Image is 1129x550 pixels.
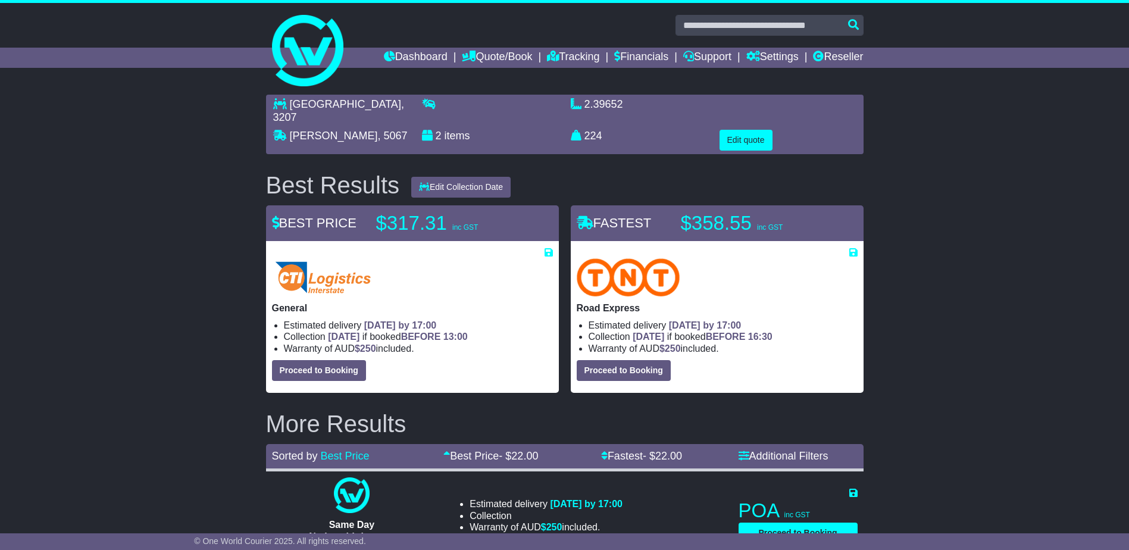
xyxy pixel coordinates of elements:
[748,332,773,342] span: 16:30
[360,343,376,354] span: 250
[550,499,623,509] span: [DATE] by 17:00
[194,536,366,546] span: © One World Courier 2025. All rights reserved.
[445,130,470,142] span: items
[328,332,359,342] span: [DATE]
[384,48,448,68] a: Dashboard
[720,130,773,151] button: Edit quote
[589,331,858,342] li: Collection
[683,48,731,68] a: Support
[436,130,442,142] span: 2
[511,450,538,462] span: 22.00
[401,332,441,342] span: BEFORE
[376,211,525,235] p: $317.31
[452,223,478,232] span: inc GST
[470,498,623,510] li: Estimated delivery
[443,450,538,462] a: Best Price- $22.00
[443,332,468,342] span: 13:00
[411,177,511,198] button: Edit Collection Date
[284,320,553,331] li: Estimated delivery
[584,130,602,142] span: 224
[739,499,858,523] p: POA
[633,332,772,342] span: if booked
[378,130,408,142] span: , 5067
[364,320,437,330] span: [DATE] by 17:00
[541,522,562,532] span: $
[547,48,599,68] a: Tracking
[273,98,404,123] span: , 3207
[355,343,376,354] span: $
[589,343,858,354] li: Warranty of AUD included.
[633,332,664,342] span: [DATE]
[328,332,467,342] span: if booked
[272,360,366,381] button: Proceed to Booking
[655,450,682,462] span: 22.00
[643,450,682,462] span: - $
[577,302,858,314] p: Road Express
[584,98,623,110] span: 2.39652
[665,343,681,354] span: 250
[272,302,553,314] p: General
[272,258,375,296] img: CTI Logistics - Interstate: General
[499,450,538,462] span: - $
[290,98,401,110] span: [GEOGRAPHIC_DATA]
[577,360,671,381] button: Proceed to Booking
[706,332,746,342] span: BEFORE
[284,343,553,354] li: Warranty of AUD included.
[659,343,681,354] span: $
[321,450,370,462] a: Best Price
[589,320,858,331] li: Estimated delivery
[470,521,623,533] li: Warranty of AUD included.
[290,130,378,142] span: [PERSON_NAME]
[577,215,652,230] span: FASTEST
[739,450,828,462] a: Additional Filters
[601,450,682,462] a: Fastest- $22.00
[577,258,680,296] img: TNT Domestic: Road Express
[546,522,562,532] span: 250
[669,320,742,330] span: [DATE] by 17:00
[470,510,623,521] li: Collection
[746,48,799,68] a: Settings
[784,511,810,519] span: inc GST
[813,48,863,68] a: Reseller
[334,477,370,513] img: One World Courier: Same Day Nationwide(quotes take 0.5-1 hour)
[757,223,783,232] span: inc GST
[462,48,532,68] a: Quote/Book
[272,450,318,462] span: Sorted by
[266,411,864,437] h2: More Results
[272,215,356,230] span: BEST PRICE
[681,211,830,235] p: $358.55
[284,331,553,342] li: Collection
[739,523,858,543] button: Proceed to Booking
[614,48,668,68] a: Financials
[260,172,406,198] div: Best Results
